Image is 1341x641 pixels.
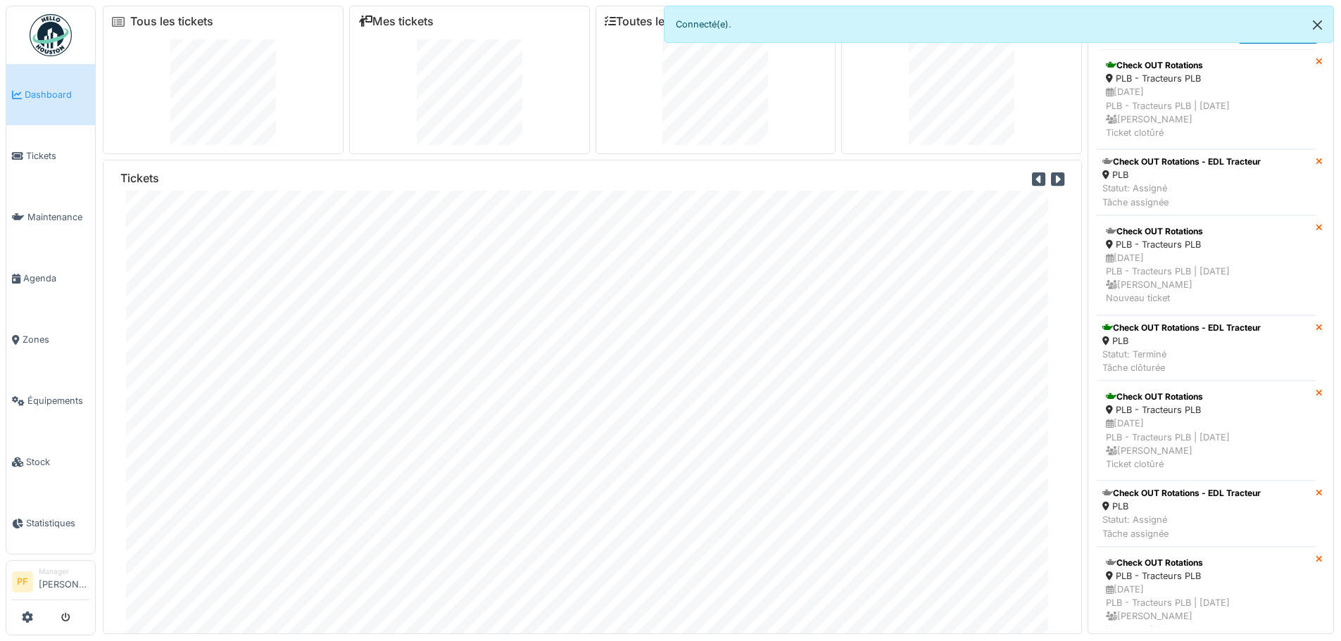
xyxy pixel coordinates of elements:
div: PLB - Tracteurs PLB [1106,403,1307,417]
li: PF [12,571,33,592]
span: Maintenance [27,210,89,224]
a: Check OUT Rotations - EDL Tracteur PLB Statut: AssignéTâche assignée [1097,149,1316,215]
div: Check OUT Rotations - EDL Tracteur [1102,156,1261,168]
div: [DATE] PLB - Tracteurs PLB | [DATE] [PERSON_NAME] Ticket clotûré [1106,85,1307,139]
h6: Tickets [120,172,159,185]
div: Statut: Terminé Tâche clôturée [1102,348,1261,374]
div: Manager [39,566,89,577]
span: Dashboard [25,88,89,101]
div: Check OUT Rotations [1106,225,1307,238]
div: [DATE] PLB - Tracteurs PLB | [DATE] [PERSON_NAME] Ticket clotûré [1106,417,1307,471]
div: Statut: Assigné Tâche assignée [1102,513,1261,540]
div: Check OUT Rotations [1106,391,1307,403]
div: Statut: Assigné Tâche assignée [1102,182,1261,208]
a: Équipements [6,370,95,431]
div: PLB [1102,334,1261,348]
a: Check OUT Rotations PLB - Tracteurs PLB [DATE]PLB - Tracteurs PLB | [DATE] [PERSON_NAME]Nouveau t... [1097,215,1316,315]
a: Check OUT Rotations - EDL Tracteur PLB Statut: AssignéTâche assignée [1097,481,1316,547]
a: Check OUT Rotations PLB - Tracteurs PLB [DATE]PLB - Tracteurs PLB | [DATE] [PERSON_NAME]Ticket cl... [1097,49,1316,149]
div: Check OUT Rotations [1106,59,1307,72]
a: Zones [6,309,95,370]
a: Dashboard [6,64,95,125]
a: Maintenance [6,186,95,248]
div: [DATE] PLB - Tracteurs PLB | [DATE] [PERSON_NAME] Nouveau ticket [1106,583,1307,637]
div: Check OUT Rotations - EDL Tracteur [1102,487,1261,500]
span: Tickets [26,149,89,163]
div: PLB [1102,500,1261,513]
span: Équipements [27,394,89,407]
a: Check OUT Rotations - EDL Tracteur PLB Statut: TerminéTâche clôturée [1097,315,1316,381]
div: Check OUT Rotations [1106,557,1307,569]
img: Badge_color-CXgf-gQk.svg [30,14,72,56]
div: [DATE] PLB - Tracteurs PLB | [DATE] [PERSON_NAME] Nouveau ticket [1106,251,1307,305]
span: Zones [23,333,89,346]
li: [PERSON_NAME] [39,566,89,597]
a: Mes tickets [358,15,434,28]
a: Agenda [6,248,95,309]
a: Toutes les tâches [605,15,710,28]
div: PLB - Tracteurs PLB [1106,72,1307,85]
button: Close [1302,6,1333,44]
span: Stock [26,455,89,469]
div: PLB - Tracteurs PLB [1106,238,1307,251]
div: Connecté(e). [664,6,1335,43]
a: Tickets [6,125,95,186]
a: PF Manager[PERSON_NAME] [12,566,89,600]
span: Statistiques [26,516,89,530]
a: Stock [6,431,95,493]
a: Tous les tickets [130,15,213,28]
span: Agenda [23,272,89,285]
div: PLB - Tracteurs PLB [1106,569,1307,583]
div: Check OUT Rotations - EDL Tracteur [1102,322,1261,334]
a: Statistiques [6,493,95,554]
div: PLB [1102,168,1261,182]
a: Check OUT Rotations PLB - Tracteurs PLB [DATE]PLB - Tracteurs PLB | [DATE] [PERSON_NAME]Ticket cl... [1097,381,1316,481]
